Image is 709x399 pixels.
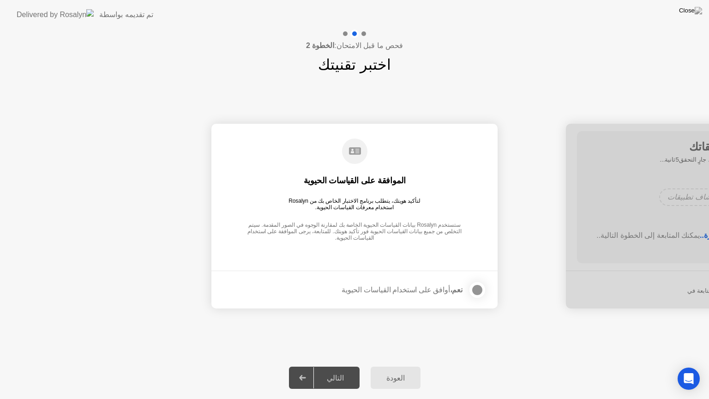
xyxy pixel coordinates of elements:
h4: فحص ما قبل الامتحان: [306,40,403,51]
strong: نعم، [450,286,463,294]
button: التالي [289,367,360,389]
div: العودة [373,374,418,382]
button: العودة [371,367,421,389]
div: تم تقديمه بواسطة [99,9,153,20]
div: التالي [314,374,357,382]
div: ستستخدم Rosalyn بيانات القياسات الحيوية الخاصة بك لمقارنة الوجوه في الصور المقدمة. سيتم التخلص من... [241,222,468,242]
b: الخطوة 2 [306,42,334,49]
img: Close [679,7,702,14]
div: الموافقة على القياسات الحيوية [304,175,406,186]
div: لتأكيد هويتك، يتطلب برنامج الاختبار الخاص بك من Rosalyn استخدام معرفات القياسات الحيوية. [285,198,424,211]
div: أوافق على استخدام القياسات الحيوية [342,285,463,294]
img: Delivered by Rosalyn [17,9,94,20]
div: Open Intercom Messenger [678,368,700,390]
h1: اختبر تقنيتك [318,54,391,76]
